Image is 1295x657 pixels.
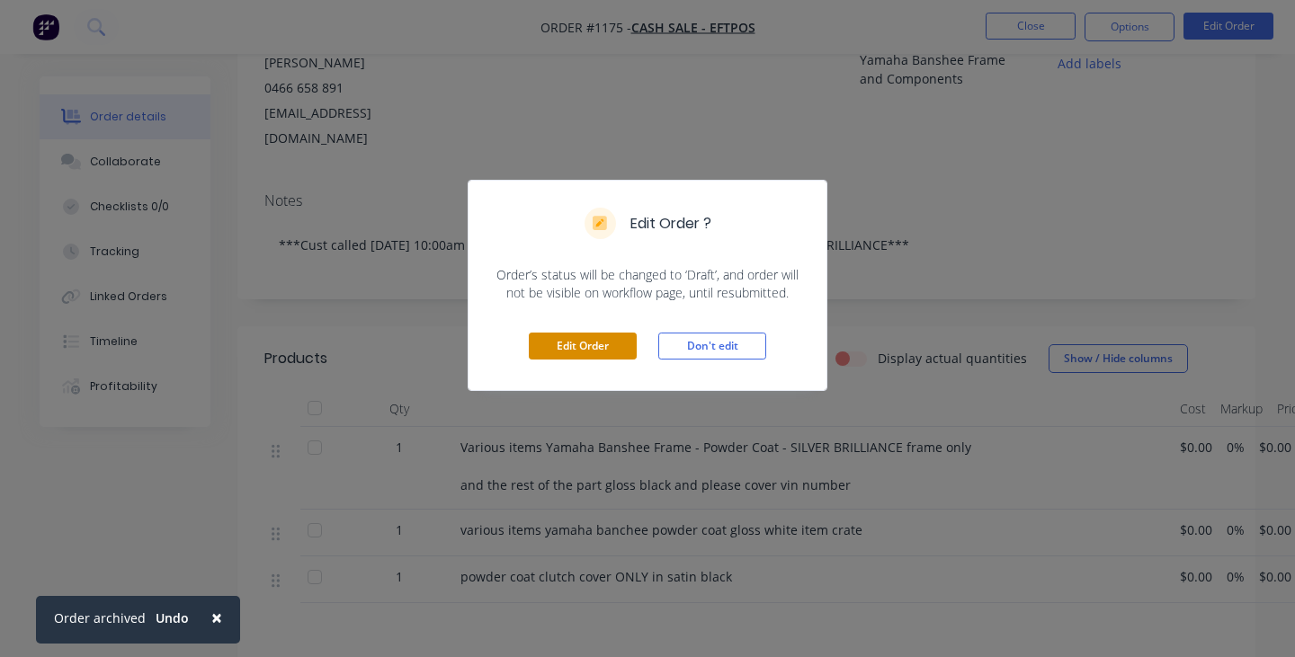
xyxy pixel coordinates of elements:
[54,608,146,627] div: Order archived
[490,266,805,302] span: Order’s status will be changed to ‘Draft’, and order will not be visible on workflow page, until ...
[658,333,766,360] button: Don't edit
[146,605,199,632] button: Undo
[529,333,637,360] button: Edit Order
[193,596,240,639] button: Close
[630,213,711,235] h5: Edit Order ?
[211,605,222,630] span: ×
